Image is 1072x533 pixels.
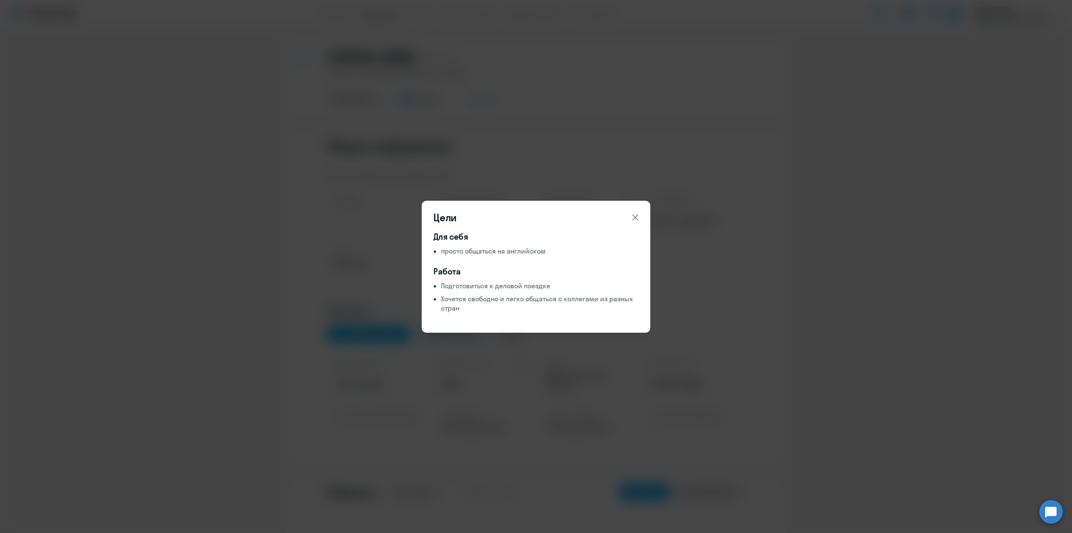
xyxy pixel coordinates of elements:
p: Хочется свободно и легко общаться с коллегами из разных стран [441,294,639,313]
h4: Работа [433,266,639,277]
header: Цели [422,211,650,224]
p: просто общаться на английском [441,246,639,256]
h4: Для себя [433,231,639,243]
p: Подготовиться к деловой поездке [441,281,639,290]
